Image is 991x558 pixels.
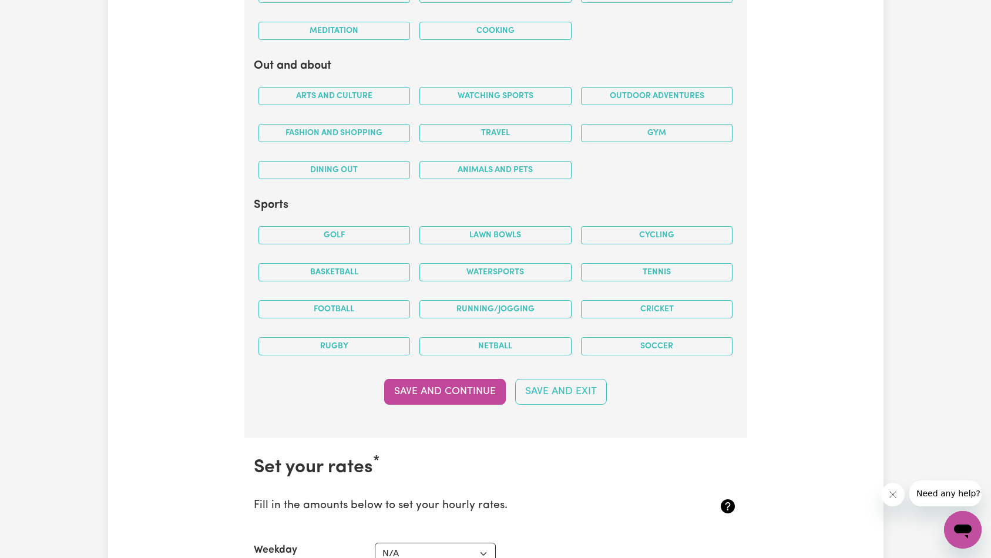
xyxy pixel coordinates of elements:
[581,337,733,355] button: Soccer
[258,161,411,179] button: Dining out
[258,300,411,318] button: Football
[419,22,572,40] button: Cooking
[515,379,607,405] button: Save and Exit
[944,511,982,549] iframe: Button to launch messaging window
[581,300,733,318] button: Cricket
[909,480,982,506] iframe: Message from company
[254,456,738,479] h2: Set your rates
[258,87,411,105] button: Arts and Culture
[419,161,572,179] button: Animals and pets
[419,263,572,281] button: Watersports
[419,337,572,355] button: Netball
[581,124,733,142] button: Gym
[419,226,572,244] button: Lawn bowls
[581,226,733,244] button: Cycling
[254,498,657,515] p: Fill in the amounts below to set your hourly rates.
[258,226,411,244] button: Golf
[881,483,905,506] iframe: Close message
[384,379,506,405] button: Save and Continue
[581,87,733,105] button: Outdoor adventures
[419,87,572,105] button: Watching sports
[254,543,297,558] label: Weekday
[419,300,572,318] button: Running/Jogging
[258,337,411,355] button: Rugby
[581,263,733,281] button: Tennis
[254,59,738,73] h2: Out and about
[258,124,411,142] button: Fashion and shopping
[419,124,572,142] button: Travel
[254,198,738,212] h2: Sports
[258,263,411,281] button: Basketball
[258,22,411,40] button: Meditation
